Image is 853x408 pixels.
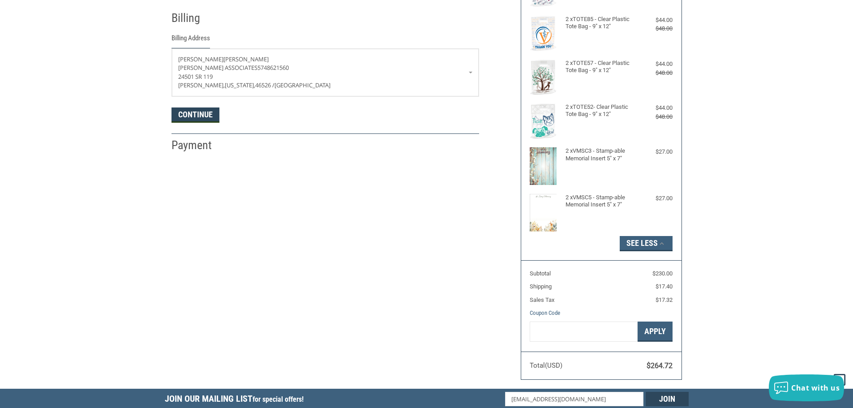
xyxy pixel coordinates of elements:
[566,194,635,209] h4: 2 x VMSC5 - Stamp-able Memorial Insert 5" x 7"
[566,60,635,74] h4: 2 x TOTE57 - Clear Plastic Tote Bag - 9" x 12"
[566,147,635,162] h4: 2 x VMSC3 - Stamp-able Memorial Insert 5" x 7"
[769,374,844,401] button: Chat with us
[172,49,479,96] a: Enter or select a different address
[637,147,673,156] div: $27.00
[637,16,673,25] div: $44.00
[530,309,560,316] a: Coupon Code
[637,60,673,69] div: $44.00
[253,395,304,404] span: for special offers!
[274,81,330,89] span: [GEOGRAPHIC_DATA]
[530,322,638,342] input: Gift Certificate or Coupon Code
[178,55,223,63] span: [PERSON_NAME]
[791,383,840,393] span: Chat with us
[255,81,274,89] span: 46526 /
[652,270,673,277] span: $230.00
[171,107,219,123] button: Continue
[171,33,210,48] legend: Billing Address
[566,16,635,30] h4: 2 x TOTE85 - Clear Plastic Tote Bag - 9" x 12"
[257,64,289,72] span: 5748621560
[637,103,673,112] div: $44.00
[171,138,224,153] h2: Payment
[178,81,225,89] span: [PERSON_NAME],
[225,81,255,89] span: [US_STATE],
[530,296,554,303] span: Sales Tax
[530,361,562,369] span: Total (USD)
[637,194,673,203] div: $27.00
[178,64,257,72] span: [PERSON_NAME] Associates
[638,322,673,342] button: Apply
[646,392,689,406] input: Join
[171,11,224,26] h2: Billing
[637,69,673,77] div: $48.00
[530,270,551,277] span: Subtotal
[505,392,643,406] input: Email
[637,112,673,121] div: $48.00
[530,283,552,290] span: Shipping
[647,361,673,370] span: $264.72
[656,296,673,303] span: $17.32
[223,55,269,63] span: [PERSON_NAME]
[656,283,673,290] span: $17.40
[620,236,673,251] button: See Less
[566,103,635,118] h4: 2 x TOTE52- Clear Plastic Tote Bag - 9" x 12"
[178,73,213,81] span: 24501 SR 119
[637,24,673,33] div: $48.00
